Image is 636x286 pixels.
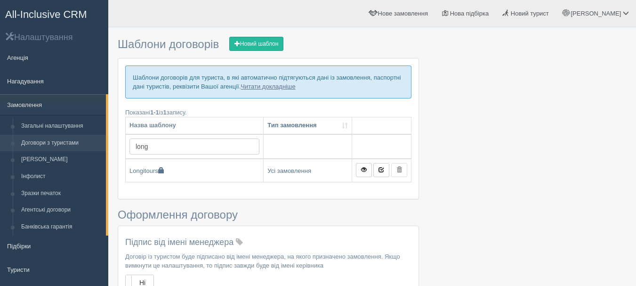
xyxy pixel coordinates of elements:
[5,8,87,20] span: All-Inclusive CRM
[163,109,167,116] b: 1
[450,10,489,17] span: Нова підбірка
[229,37,284,51] a: Новий шаблон
[17,219,106,236] a: Банківська гарантія
[125,65,411,98] p: Шаблони договорів для туриста, в які автоматично підтягуються дані із замовлення, паспортні дані ...
[17,185,106,202] a: Зразки печаток
[511,10,549,17] span: Новий турист
[126,117,264,134] th: Назва шаблону
[17,135,106,152] a: Договори з туристами
[0,0,108,26] a: All-Inclusive CRM
[267,121,347,130] a: Тип замовлення
[126,159,263,182] a: Longitours
[118,209,419,221] h3: Оформлення договору
[125,238,411,247] h4: Підпис від імені менеджера
[264,159,351,182] a: Усі замовлення
[150,109,159,116] b: 1-1
[125,252,411,270] p: Договір із туристом буде підписано від імені менеджера, на якого призначено замовлення. Якщо вимк...
[125,108,411,117] div: Показані із запису.
[118,38,219,50] span: Шаблони договорів
[17,202,106,219] a: Агентські договори
[571,10,621,17] span: [PERSON_NAME]
[378,10,428,17] span: Нове замовлення
[17,151,106,168] a: [PERSON_NAME]
[17,118,106,135] a: Загальні налаштування
[241,83,295,90] a: Читати докладніше
[17,168,106,185] a: Інфолист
